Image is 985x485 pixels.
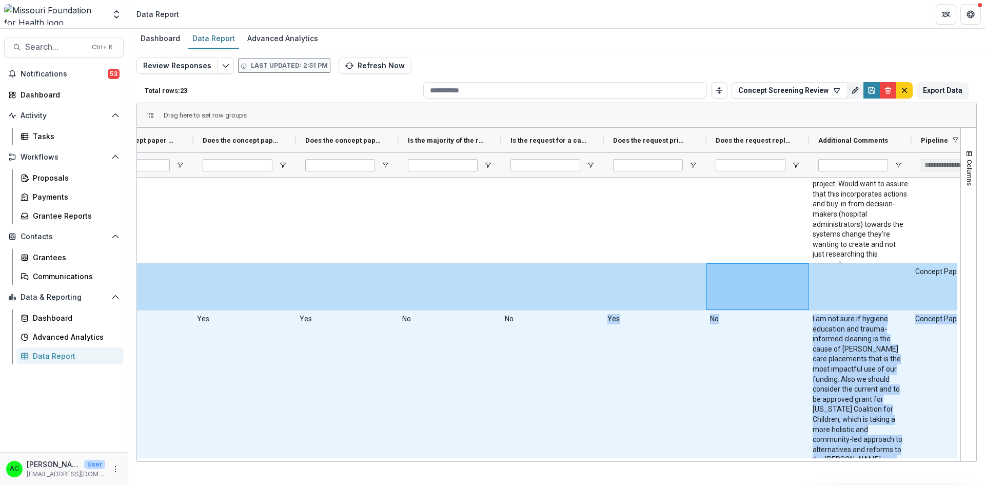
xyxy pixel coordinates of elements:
[21,111,107,120] span: Activity
[16,188,124,205] a: Payments
[27,459,80,470] p: [PERSON_NAME]
[936,4,956,25] button: Partners
[33,252,115,263] div: Grantees
[607,314,703,324] span: Yes
[100,137,176,144] span: Is the concept paper related to an SI broadly?
[305,137,381,144] span: Does the concept paper have a focus on health equity?
[300,314,395,324] span: Yes
[243,31,322,46] div: Advanced Analytics
[716,159,785,171] input: Does the request replace federal funding? Filter Input
[16,249,124,266] a: Grantees
[4,149,124,165] button: Open Workflows
[880,82,896,99] button: Delete
[10,465,19,472] div: Alyssa Curran
[136,29,184,49] a: Dashboard
[921,137,948,144] span: Pipeline
[711,82,727,99] button: Toggle auto height
[33,313,115,323] div: Dashboard
[792,161,800,169] button: Open Filter Menu
[136,9,179,20] div: Data Report
[21,70,108,79] span: Notifications
[164,111,247,119] span: Drag here to set row groups
[33,210,115,221] div: Grantee Reports
[586,161,595,169] button: Open Filter Menu
[4,289,124,305] button: Open Data & Reporting
[27,470,105,479] p: [EMAIL_ADDRESS][DOMAIN_NAME]
[16,169,124,186] a: Proposals
[33,271,115,282] div: Communications
[716,137,792,144] span: Does the request replace federal funding?
[896,82,913,99] button: default
[505,314,600,324] span: No
[484,161,492,169] button: Open Filter Menu
[136,57,218,74] button: Review Responses
[813,314,908,475] span: I am not sure if hygiene education and trauma-informed cleaning is the cause of [PERSON_NAME] car...
[966,160,973,186] span: Columns
[251,61,328,70] p: Last updated: 2:51 PM
[16,128,124,145] a: Tasks
[960,4,981,25] button: Get Help
[847,82,863,99] button: Rename
[33,172,115,183] div: Proposals
[279,161,287,169] button: Open Filter Menu
[4,86,124,103] a: Dashboard
[339,57,411,74] button: Refresh Now
[243,29,322,49] a: Advanced Analytics
[16,207,124,224] a: Grantee Reports
[4,107,124,124] button: Open Activity
[381,161,389,169] button: Open Filter Menu
[33,351,115,361] div: Data Report
[402,314,498,324] span: No
[33,131,115,142] div: Tasks
[90,42,115,53] div: Ctrl + K
[109,463,122,475] button: More
[21,89,115,100] div: Dashboard
[33,332,115,342] div: Advanced Analytics
[16,309,124,326] a: Dashboard
[510,137,586,144] span: Is the request for a capital campaign or another unallowable expense?
[176,161,184,169] button: Open Filter Menu
[689,161,697,169] button: Open Filter Menu
[4,66,124,82] button: Notifications53
[197,314,292,324] span: Yes
[108,69,120,79] span: 53
[109,4,124,25] button: Open entity switcher
[4,4,105,25] img: Missouri Foundation for Health logo
[132,7,183,22] nav: breadcrumb
[145,87,419,94] p: Total rows: 23
[188,31,239,46] div: Data Report
[136,31,184,46] div: Dashboard
[188,29,239,49] a: Data Report
[863,82,880,99] button: Save
[305,159,375,171] input: Does the concept paper have a focus on health equity? Filter Input
[16,328,124,345] a: Advanced Analytics
[218,57,234,74] button: Edit selected report
[16,347,124,364] a: Data Report
[203,137,279,144] span: Does the concept paper have at least one of the systems change approaches we are focusing on (or ...
[818,159,888,171] input: Additional Comments Filter Input
[4,37,124,57] button: Search...
[164,111,247,119] div: Row Groups
[510,159,580,171] input: Is the request for a capital campaign or another unallowable expense? Filter Input
[203,159,272,171] input: Does the concept paper have at least one of the systems change approaches we are focusing on (or ...
[613,137,689,144] span: Does the request primarily benefit areas outside of the MFH region?
[16,268,124,285] a: Communications
[813,159,908,270] span: Based on the budget, this looks to be a research project. Would want to assure that this incorpor...
[21,232,107,241] span: Contacts
[710,314,805,324] span: No
[613,159,683,171] input: Does the request primarily benefit areas outside of the MFH region? Filter Input
[894,161,902,169] button: Open Filter Menu
[33,191,115,202] div: Payments
[408,159,478,171] input: Is the majority of the request for direct services without any plan or preparation for systems ch...
[408,137,484,144] span: Is the majority of the request for direct services without any plan or preparation for systems ch...
[917,82,969,99] button: Export Data
[818,137,888,144] span: Additional Comments
[94,314,190,324] span: No
[25,42,86,52] span: Search...
[84,460,105,469] p: User
[4,228,124,245] button: Open Contacts
[21,293,107,302] span: Data & Reporting
[21,153,107,162] span: Workflows
[732,82,848,99] button: Concept Screening Review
